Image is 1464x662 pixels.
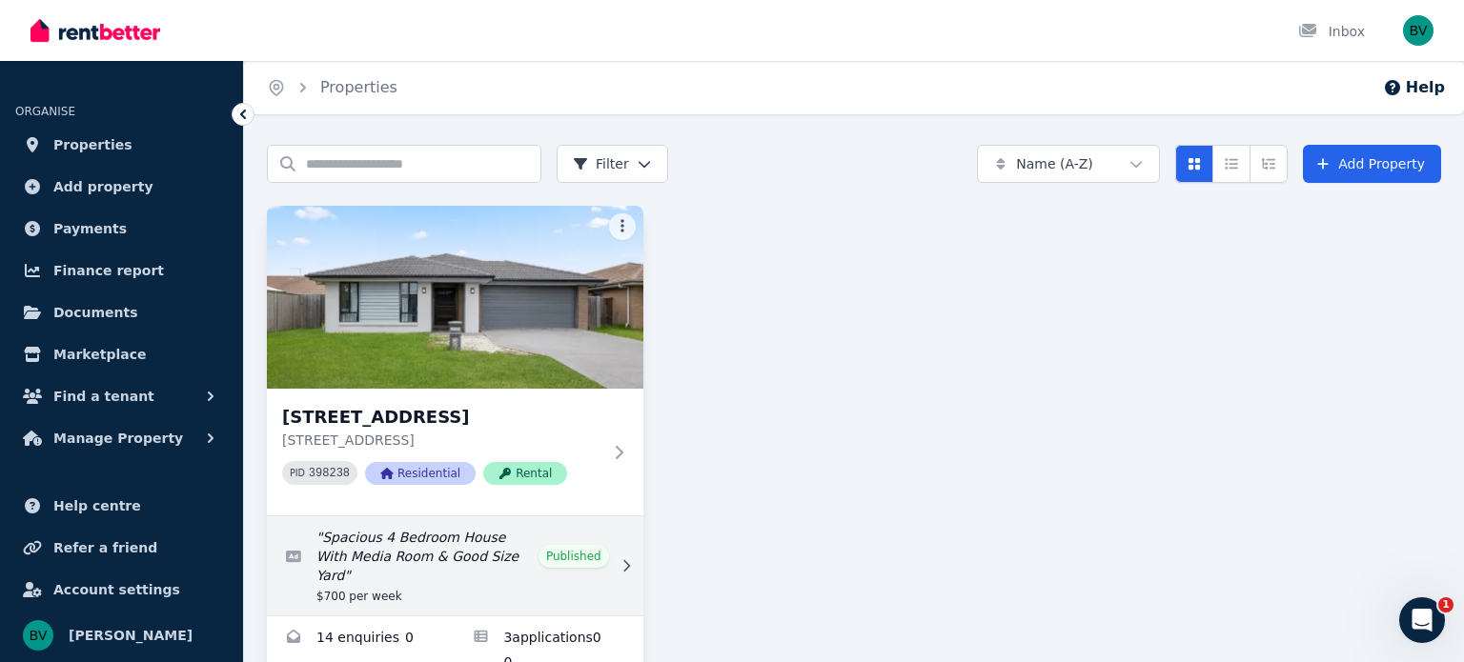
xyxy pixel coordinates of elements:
button: Expanded list view [1250,145,1288,183]
h3: [STREET_ADDRESS] [282,404,601,431]
img: Benmon Mammen Varghese [23,620,53,651]
span: Payments [53,217,127,240]
span: [PERSON_NAME] [69,624,193,647]
a: Account settings [15,571,228,609]
button: Manage Property [15,419,228,457]
iframe: Intercom live chat [1399,597,1445,643]
span: 1 [1438,597,1454,612]
button: Card view [1175,145,1213,183]
span: Find a tenant [53,385,154,408]
a: Properties [15,126,228,164]
button: Help [1383,76,1445,99]
button: Find a tenant [15,377,228,415]
span: Filter [573,154,629,173]
a: 7 Wicker Rd, Park Ridge[STREET_ADDRESS][STREET_ADDRESS]PID 398238ResidentialRental [267,206,643,515]
button: Compact list view [1212,145,1250,183]
img: 7 Wicker Rd, Park Ridge [267,206,643,389]
div: View options [1175,145,1288,183]
span: Manage Property [53,427,183,450]
a: Marketplace [15,335,228,373]
button: More options [609,213,636,240]
a: Finance report [15,251,228,290]
div: Inbox [1298,22,1365,41]
span: Add property [53,175,153,198]
a: Add property [15,168,228,206]
img: Benmon Mammen Varghese [1403,15,1433,46]
a: Payments [15,210,228,248]
a: Properties [320,78,397,96]
span: Account settings [53,578,180,601]
a: Edit listing: Spacious 4 Bedroom House With Media Room & Good Size Yard [267,516,643,615]
a: Documents [15,293,228,331]
a: Add Property [1303,145,1441,183]
a: Refer a friend [15,529,228,567]
span: ORGANISE [15,105,75,118]
span: Name (A-Z) [1016,154,1093,173]
img: RentBetter [30,16,160,45]
span: Refer a friend [53,536,157,559]
span: Residential [365,462,476,485]
code: 398238 [309,467,350,480]
span: Marketplace [53,343,146,366]
a: Help centre [15,487,228,525]
span: Rental [483,462,567,485]
span: Help centre [53,494,141,517]
small: PID [290,468,305,478]
nav: Breadcrumb [244,61,420,114]
p: [STREET_ADDRESS] [282,431,601,450]
button: Name (A-Z) [977,145,1160,183]
span: Finance report [53,259,164,282]
span: Documents [53,301,138,324]
button: Filter [557,145,668,183]
span: Properties [53,133,132,156]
